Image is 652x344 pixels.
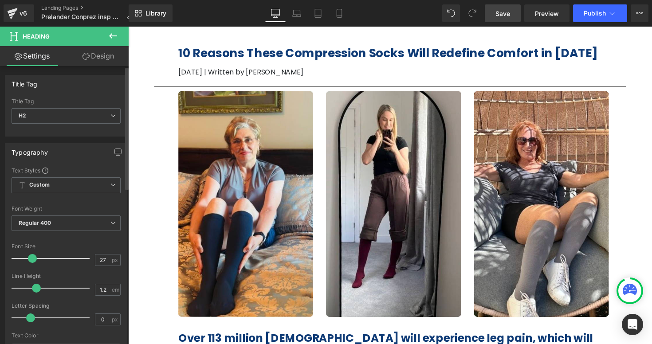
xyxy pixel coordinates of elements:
[12,144,48,156] div: Typography
[535,9,559,18] span: Preview
[29,181,50,189] b: Custom
[145,9,166,17] span: Library
[19,219,51,226] b: Regular 400
[12,243,121,250] div: Font Size
[584,10,606,17] span: Publish
[307,4,329,22] a: Tablet
[631,4,648,22] button: More
[12,98,121,105] div: Title Tag
[51,311,476,340] span: Over 113 million [DEMOGRAPHIC_DATA] will experience leg pain, which will slowly take away their m...
[12,206,121,212] div: Font Weight
[12,75,38,88] div: Title Tag
[442,4,460,22] button: Undo
[12,303,121,309] div: Letter Spacing
[23,33,50,40] span: Heading
[329,4,350,22] a: Mobile
[41,13,122,20] span: Prelander Conprez insp Hike
[495,9,510,18] span: Save
[4,4,34,22] a: v6
[286,4,307,22] a: Laptop
[18,8,29,19] div: v6
[112,317,119,322] span: px
[19,112,26,119] b: H2
[573,4,627,22] button: Publish
[463,4,481,22] button: Redo
[51,19,481,35] b: 10 Reasons These Compression Socks Will Redefine Comfort in [DATE]
[622,314,643,335] div: Open Intercom Messenger
[265,4,286,22] a: Desktop
[66,46,130,66] a: Design
[41,4,139,12] a: Landing Pages
[112,287,119,293] span: em
[524,4,570,22] a: Preview
[129,4,173,22] a: New Library
[12,167,121,174] div: Text Styles
[112,257,119,263] span: px
[12,273,121,279] div: Line Height
[12,332,121,339] div: Text Color
[51,42,485,52] p: [DATE] | Written by [PERSON_NAME]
